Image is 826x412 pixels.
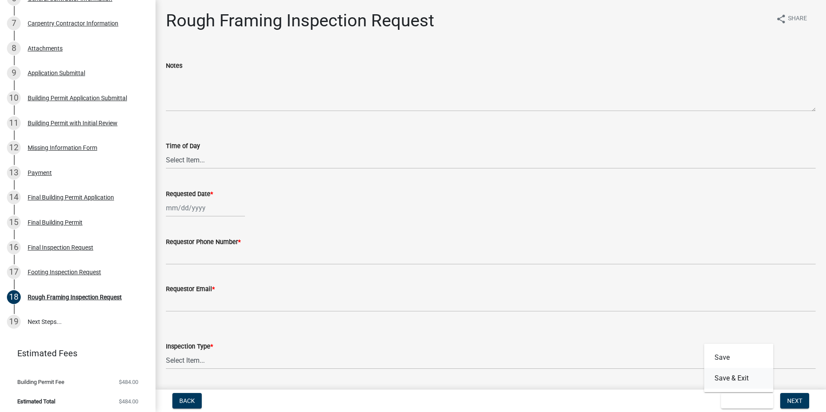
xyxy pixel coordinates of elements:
div: Rough Framing Inspection Request [28,294,122,300]
i: share [776,14,786,24]
span: Save & Exit [728,397,761,404]
div: 14 [7,190,21,204]
label: Notes [166,63,182,69]
label: Requestor Email [166,286,215,292]
div: 16 [7,241,21,254]
div: 18 [7,290,21,304]
input: mm/dd/yyyy [166,199,245,217]
div: 11 [7,116,21,130]
label: Time of Day [166,143,200,149]
span: $484.00 [119,379,138,385]
span: Estimated Total [17,399,55,404]
div: 19 [7,315,21,329]
span: Share [788,14,807,24]
label: Inspection Type [166,344,213,350]
span: Back [179,397,195,404]
div: 15 [7,216,21,229]
span: Next [787,397,802,404]
div: 8 [7,41,21,55]
div: Missing Information Form [28,145,97,151]
button: Back [172,393,202,409]
div: Building Permit Application Submittal [28,95,127,101]
button: Next [780,393,809,409]
div: Final Building Permit [28,219,83,225]
a: Estimated Fees [7,345,142,362]
div: Final Building Permit Application [28,194,114,200]
div: Building Permit with Initial Review [28,120,118,126]
h1: Rough Framing Inspection Request [166,10,434,31]
div: Carpentry Contractor Information [28,20,118,26]
div: Save & Exit [704,344,773,392]
div: 12 [7,141,21,155]
div: 7 [7,16,21,30]
button: Save & Exit [721,393,773,409]
label: Requestor Phone Number [166,239,241,245]
button: Save & Exit [704,368,773,389]
div: 10 [7,91,21,105]
div: Final Inspection Request [28,244,93,250]
div: Application Submittal [28,70,85,76]
label: Requested Date [166,191,213,197]
div: Attachments [28,45,63,51]
span: Building Permit Fee [17,379,64,385]
div: 13 [7,166,21,180]
div: Payment [28,170,52,176]
div: Footing Inspection Request [28,269,101,275]
div: 17 [7,265,21,279]
div: 9 [7,66,21,80]
span: $484.00 [119,399,138,404]
button: shareShare [769,10,814,27]
button: Save [704,347,773,368]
